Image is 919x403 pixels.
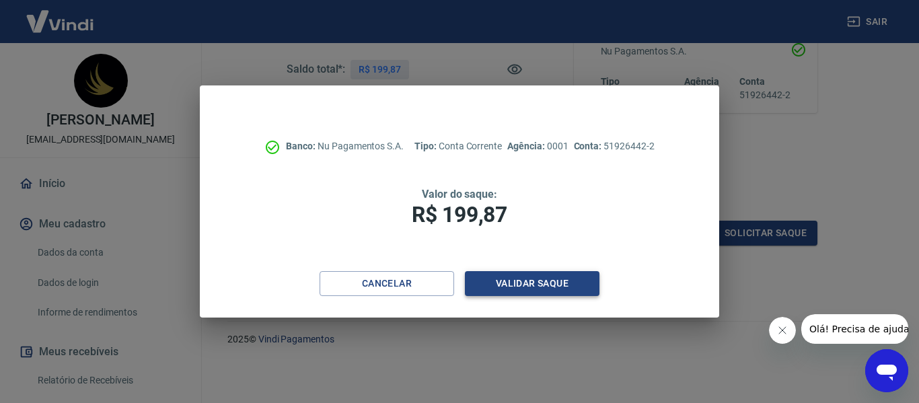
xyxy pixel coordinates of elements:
[414,139,502,153] p: Conta Corrente
[507,141,547,151] span: Agência:
[286,141,318,151] span: Banco:
[465,271,599,296] button: Validar saque
[865,349,908,392] iframe: Botão para abrir a janela de mensagens
[769,317,796,344] iframe: Fechar mensagem
[507,139,568,153] p: 0001
[574,141,604,151] span: Conta:
[801,314,908,344] iframe: Mensagem da empresa
[8,9,113,20] span: Olá! Precisa de ajuda?
[286,139,404,153] p: Nu Pagamentos S.A.
[574,139,655,153] p: 51926442-2
[422,188,497,200] span: Valor do saque:
[320,271,454,296] button: Cancelar
[414,141,439,151] span: Tipo:
[412,202,507,227] span: R$ 199,87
